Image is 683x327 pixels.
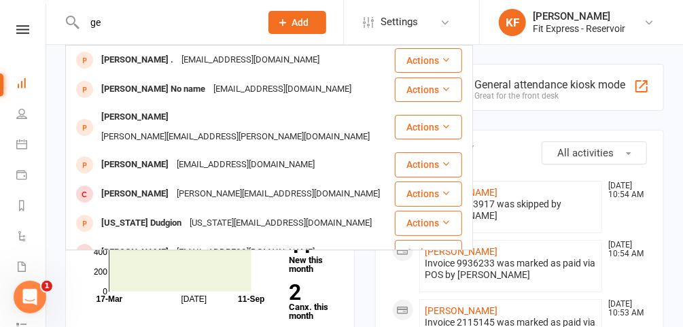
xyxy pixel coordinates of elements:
[474,78,625,91] div: General attendance kiosk mode
[425,258,597,281] div: Invoice 9936233 was marked as paid via POS by [PERSON_NAME]
[474,91,625,101] div: Great for the front desk
[289,235,337,273] a: 11New this month
[395,211,462,235] button: Actions
[425,305,498,316] a: [PERSON_NAME]
[601,182,646,199] time: [DATE] 10:54 AM
[542,141,647,165] button: All activities
[97,213,186,233] div: [US_STATE] Dudgion
[395,182,462,206] button: Actions
[97,80,209,99] div: [PERSON_NAME] No name
[395,152,462,177] button: Actions
[533,10,625,22] div: [PERSON_NAME]
[80,13,251,32] input: Search...
[173,184,384,204] div: [PERSON_NAME][EMAIL_ADDRESS][DOMAIN_NAME]
[395,240,462,264] button: Actions
[41,281,52,292] span: 1
[395,48,462,73] button: Actions
[425,199,597,222] div: Invoice 3533917 was skipped by [PERSON_NAME]
[97,50,177,70] div: [PERSON_NAME] .
[392,141,648,155] h3: Recent Activity
[16,161,47,192] a: Payments
[601,300,646,317] time: [DATE] 10:53 AM
[601,241,646,258] time: [DATE] 10:54 AM
[209,80,355,99] div: [EMAIL_ADDRESS][DOMAIN_NAME]
[268,11,326,34] button: Add
[425,246,498,257] a: [PERSON_NAME]
[177,50,323,70] div: [EMAIL_ADDRESS][DOMAIN_NAME]
[97,107,173,127] div: [PERSON_NAME]
[533,22,625,35] div: Fit Express - Reservoir
[97,155,173,175] div: [PERSON_NAME]
[499,9,526,36] div: KF
[97,184,173,204] div: [PERSON_NAME]
[292,17,309,28] span: Add
[289,282,332,303] strong: 2
[557,147,614,159] span: All activities
[97,243,173,262] div: [PERSON_NAME]
[14,281,46,313] iframe: Intercom live chat
[289,282,337,320] a: 2Canx. this month
[395,78,462,102] button: Actions
[16,131,47,161] a: Calendar
[173,243,319,262] div: [EMAIL_ADDRESS][DOMAIN_NAME]
[395,115,462,139] button: Actions
[16,69,47,100] a: Dashboard
[381,7,418,37] span: Settings
[97,127,374,147] div: [PERSON_NAME][EMAIL_ADDRESS][PERSON_NAME][DOMAIN_NAME]
[173,155,319,175] div: [EMAIL_ADDRESS][DOMAIN_NAME]
[16,100,47,131] a: People
[186,213,376,233] div: [US_STATE][EMAIL_ADDRESS][DOMAIN_NAME]
[16,192,47,222] a: Reports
